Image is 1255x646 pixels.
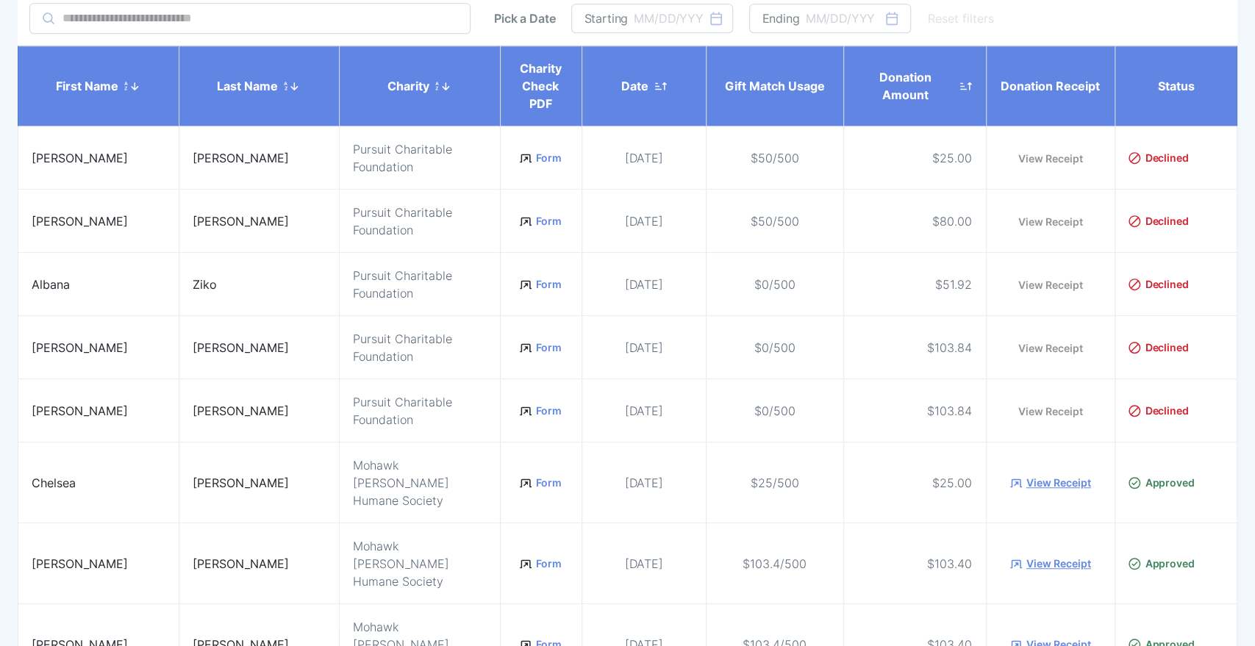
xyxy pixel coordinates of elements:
span: [PERSON_NAME] [32,151,128,165]
div: Declined [1129,403,1223,418]
a: View Receipt [1026,475,1091,490]
span: [PERSON_NAME] [193,403,289,418]
span: [PERSON_NAME] [193,214,289,229]
td: $103.84 [843,316,986,379]
div: Pick a Date [494,11,555,26]
div: First name [32,77,165,95]
div: Status [1129,77,1223,95]
div: Donation Receipt [1000,77,1101,95]
span: Pursuit Charitable Foundation [353,268,452,301]
span: Pursuit Charitable Foundation [353,395,452,427]
td: $0/500 [706,379,843,442]
td: $103.4/500 [706,523,843,604]
a: Form [536,214,562,229]
span: [PERSON_NAME] [193,556,289,571]
td: [DATE] [582,253,706,316]
a: Form [536,277,562,292]
td: $80.00 [843,190,986,253]
div: Declined [1129,151,1223,165]
a: Form [536,340,562,355]
div: Starting [584,11,628,26]
td: [DATE] [582,379,706,442]
td: $25.00 [843,126,986,190]
span: [PERSON_NAME] [32,214,128,229]
a: View Receipt [1018,405,1083,417]
a: View Receipt [1018,279,1083,291]
a: View Receipt [1018,342,1083,354]
a: View Receipt [1026,556,1091,571]
td: $103.84 [843,379,986,442]
span: [PERSON_NAME] [193,340,289,355]
span: [PERSON_NAME] [32,340,128,355]
div: Approved [1129,556,1223,571]
a: Form [536,151,562,165]
div: Declined [1129,214,1223,229]
span: Ziko [193,277,217,292]
a: Form [536,403,562,418]
span: Pursuit Charitable Foundation [353,331,452,364]
td: $50/500 [706,126,843,190]
div: Date [596,77,692,95]
div: Donation Amount [857,68,972,104]
td: $25.00 [843,442,986,523]
div: Charity Check PDF [514,60,568,112]
span: Albana [32,277,70,292]
td: [DATE] [582,442,706,523]
a: Form [536,556,562,571]
td: [DATE] [582,190,706,253]
div: Ending [762,11,799,26]
span: [PERSON_NAME] [32,556,128,571]
td: [DATE] [582,523,706,604]
span: Mohawk [PERSON_NAME] Humane Society [353,458,449,508]
td: $51.92 [843,253,986,316]
td: [DATE] [582,126,706,190]
a: View Receipt [1018,215,1083,228]
td: [DATE] [582,316,706,379]
div: Reset filters [927,10,993,27]
span: [PERSON_NAME] [193,475,289,490]
div: Declined [1129,277,1223,292]
span: [PERSON_NAME] [32,403,128,418]
td: $0/500 [706,253,843,316]
span: Mohawk [PERSON_NAME] Humane Society [353,539,449,589]
div: Charity [353,77,486,95]
span: Chelsea [32,475,76,490]
td: $103.40 [843,523,986,604]
div: MM/DD/YYY [805,11,875,26]
span: Pursuit Charitable Foundation [353,142,452,174]
a: Form [536,475,562,490]
span: Pursuit Charitable Foundation [353,205,452,237]
div: Declined [1129,340,1223,355]
td: $50/500 [706,190,843,253]
div: MM/DD/YYY [634,11,704,26]
div: Gift Match Usage [720,77,829,95]
td: $0/500 [706,316,843,379]
div: Last name [193,77,326,95]
td: $25/500 [706,442,843,523]
span: [PERSON_NAME] [193,151,289,165]
div: Approved [1129,475,1223,490]
a: View Receipt [1018,152,1083,165]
